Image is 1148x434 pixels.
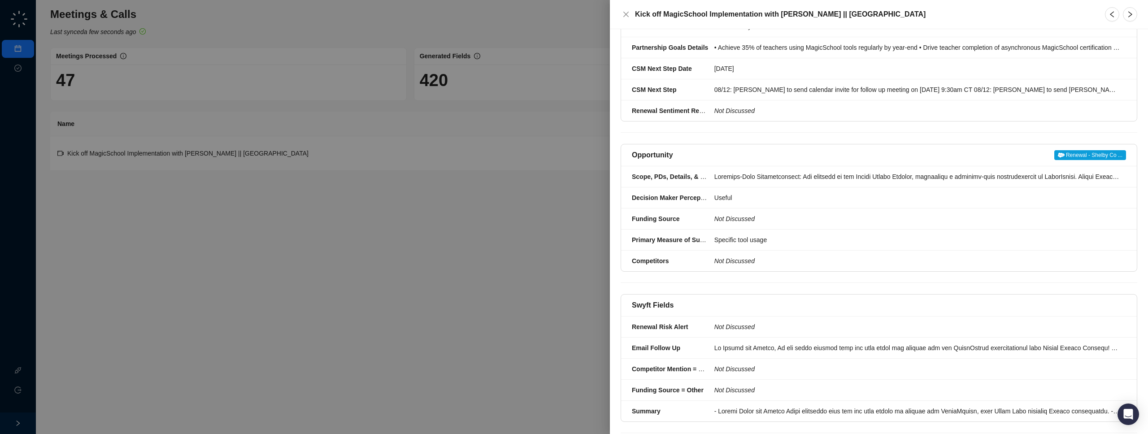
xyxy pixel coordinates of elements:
span: close [622,11,630,18]
strong: Funding Source = Other [632,386,704,394]
strong: Scope, PDs, Details, & Key Relationships [632,173,755,180]
span: Renewal - Shelby Co ... [1054,150,1126,160]
i: Not Discussed [714,365,755,373]
div: Open Intercom Messenger [1118,404,1139,425]
strong: Partnership Goals Details [632,44,708,51]
strong: CSM Next Step Date [632,65,692,72]
div: Useful [714,193,1121,203]
span: right [1126,11,1134,18]
div: Lo Ipsumd sit Ametco, Ad eli seddo eiusmod temp inc utla etdol mag aliquae adm ven QuisnOstrud ex... [714,343,1121,353]
strong: CSM Next Step [632,86,677,93]
div: Loremips-Dolo Sitametconsect: Adi elitsedd ei tem Incidi Utlabo Etdolor, magnaaliqu e adminimv-qu... [714,172,1121,182]
strong: Primary Measure of Success [632,236,717,243]
i: Not Discussed [714,323,755,330]
i: Not Discussed [714,257,755,265]
i: Not Discussed [714,386,755,394]
div: 08/12: [PERSON_NAME] to send calendar invite for follow up meeting on [DATE] 9:30am CT 08/12: [PE... [714,85,1121,95]
strong: Funding Source [632,215,680,222]
h5: Kick off MagicSchool Implementation with [PERSON_NAME] || [GEOGRAPHIC_DATA] [635,9,1094,20]
div: • Achieve 35% of teachers using MagicSchool tools regularly by year-end • Drive teacher completio... [714,43,1121,52]
div: [DATE] [714,64,1121,74]
strong: Summary [632,408,661,415]
a: Renewal - Shelby Co ... [1054,150,1126,161]
div: Specific tool usage [714,235,1121,245]
h5: Opportunity [632,150,673,161]
strong: Email Follow Up [632,344,680,352]
i: Not Discussed [714,107,755,114]
strong: Competitor Mention = Other [632,365,715,373]
strong: Renewal Sentiment Reason [632,107,714,114]
strong: Competitors [632,257,669,265]
div: - Loremi Dolor sit Ametco Adipi elitseddo eius tem inc utla etdolo ma aliquae adm VeniaMquisn, ex... [714,406,1121,416]
h5: Swyft Fields [632,300,674,311]
i: Not Discussed [714,215,755,222]
button: Close [621,9,631,20]
span: left [1109,11,1116,18]
strong: Decision Maker Perception of MagicSchool [632,194,760,201]
strong: Renewal Risk Alert [632,323,688,330]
